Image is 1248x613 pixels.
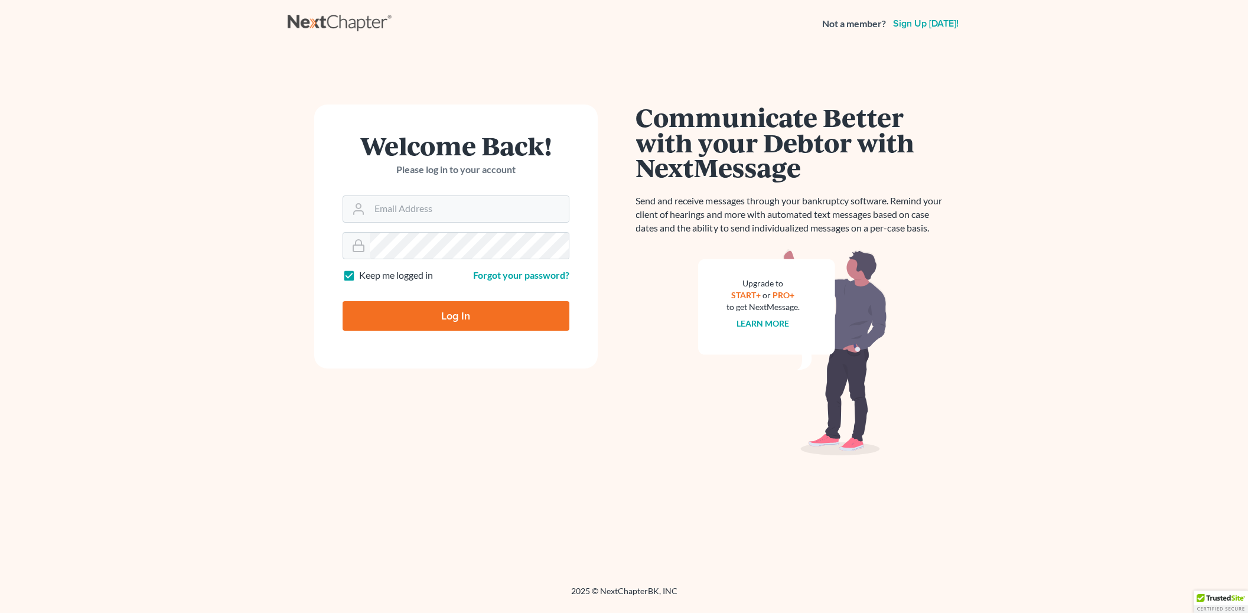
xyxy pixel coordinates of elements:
[343,133,569,158] h1: Welcome Back!
[737,318,789,328] a: Learn more
[763,290,771,300] span: or
[473,269,569,281] a: Forgot your password?
[288,585,961,607] div: 2025 © NextChapterBK, INC
[822,17,886,31] strong: Not a member?
[731,290,761,300] a: START+
[343,163,569,177] p: Please log in to your account
[1194,591,1248,613] div: TrustedSite Certified
[636,194,949,235] p: Send and receive messages through your bankruptcy software. Remind your client of hearings and mo...
[773,290,794,300] a: PRO+
[359,269,433,282] label: Keep me logged in
[891,19,961,28] a: Sign up [DATE]!
[726,278,800,289] div: Upgrade to
[636,105,949,180] h1: Communicate Better with your Debtor with NextMessage
[370,196,569,222] input: Email Address
[726,301,800,313] div: to get NextMessage.
[698,249,887,456] img: nextmessage_bg-59042aed3d76b12b5cd301f8e5b87938c9018125f34e5fa2b7a6b67550977c72.svg
[343,301,569,331] input: Log In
